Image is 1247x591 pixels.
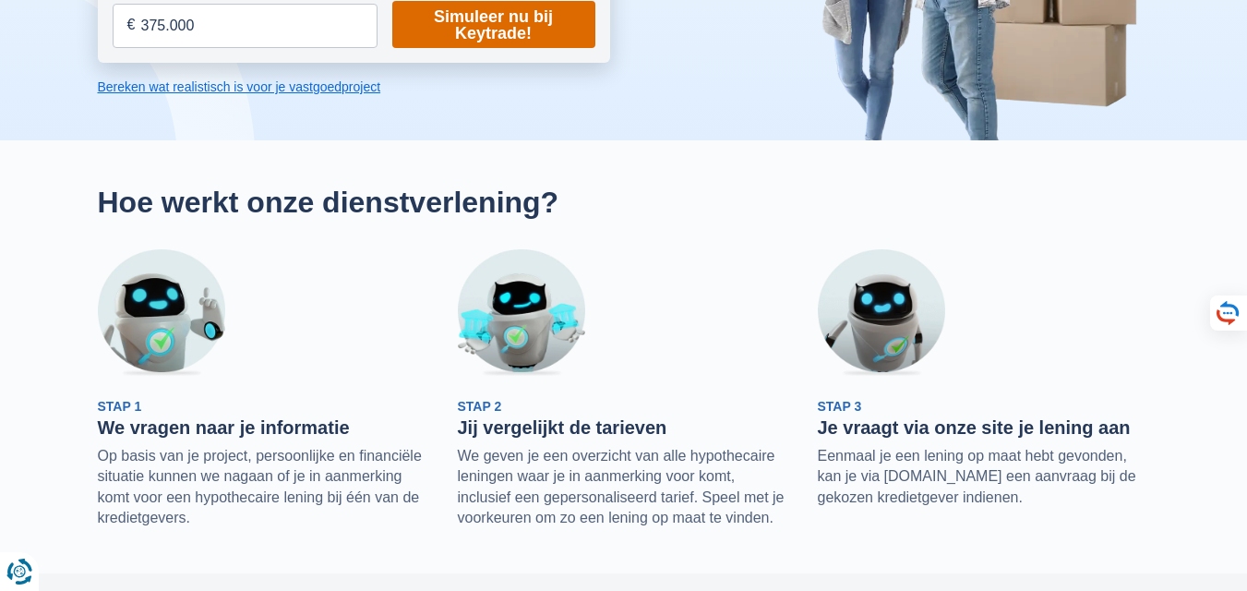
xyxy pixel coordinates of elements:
span: Stap 2 [458,399,502,414]
a: Simuleer nu bij Keytrade! [392,1,595,48]
span: Stap 3 [818,399,862,414]
img: Stap 2 [458,249,585,377]
img: Stap 1 [98,249,225,377]
p: Op basis van je project, persoonlijke en financiële situatie kunnen we nagaan of je in aanmerking... [98,446,430,529]
img: Stap 3 [818,249,945,377]
h2: Hoe werkt onze dienstverlening? [98,185,1150,220]
h3: Jij vergelijkt de tarieven [458,416,790,439]
span: € [127,15,136,36]
h3: Je vraagt via onze site je lening aan [818,416,1150,439]
p: Eenmaal je een lening op maat hebt gevonden, kan je via [DOMAIN_NAME] een aanvraag bij de gekozen... [818,446,1150,508]
span: Stap 1 [98,399,142,414]
a: Bereken wat realistisch is voor je vastgoedproject [98,78,610,96]
p: We geven je een overzicht van alle hypothecaire leningen waar je in aanmerking voor komt, inclusi... [458,446,790,529]
h3: We vragen naar je informatie [98,416,430,439]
